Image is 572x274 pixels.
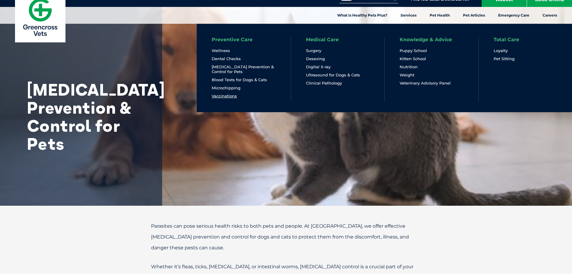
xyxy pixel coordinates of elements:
[306,81,342,86] a: Clinical Pathology
[306,37,339,42] a: Medical Care
[536,7,564,24] a: Careers
[331,7,394,24] a: What is Healthy Pets Plus?
[27,81,147,153] h1: [MEDICAL_DATA] Prevention & Control for Pets
[306,72,360,78] a: Ultrasound for Dogs & Cats
[212,77,267,82] a: Blood Tests for Dogs & Cats
[423,7,456,24] a: Pet Health
[212,85,241,91] a: Microchipping
[494,37,519,42] a: Total Care
[494,48,508,53] a: Loyalty
[492,7,536,24] a: Emergency Care
[400,64,418,69] a: Nutrition
[212,56,241,61] a: Dental Checks
[394,7,423,24] a: Services
[400,48,427,53] a: Puppy School
[151,223,409,251] span: Parasites can pose serious health risks to both pets and people. At [GEOGRAPHIC_DATA], we offer e...
[400,56,426,61] a: Kitten School
[306,64,331,69] a: Digital X-ray
[400,72,414,78] a: Weight
[212,48,230,53] a: Wellness
[494,56,515,61] a: Pet Sitting
[212,37,253,42] a: Preventive Care
[456,7,492,24] a: Pet Articles
[212,64,276,74] a: [MEDICAL_DATA] Prevention & Control for Pets
[306,48,321,53] a: Surgery
[212,94,237,99] a: Vaccinations
[400,81,451,86] a: Veterinary Advisory Panel
[306,56,325,61] a: Desexing
[400,37,452,42] a: Knowledge & Advice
